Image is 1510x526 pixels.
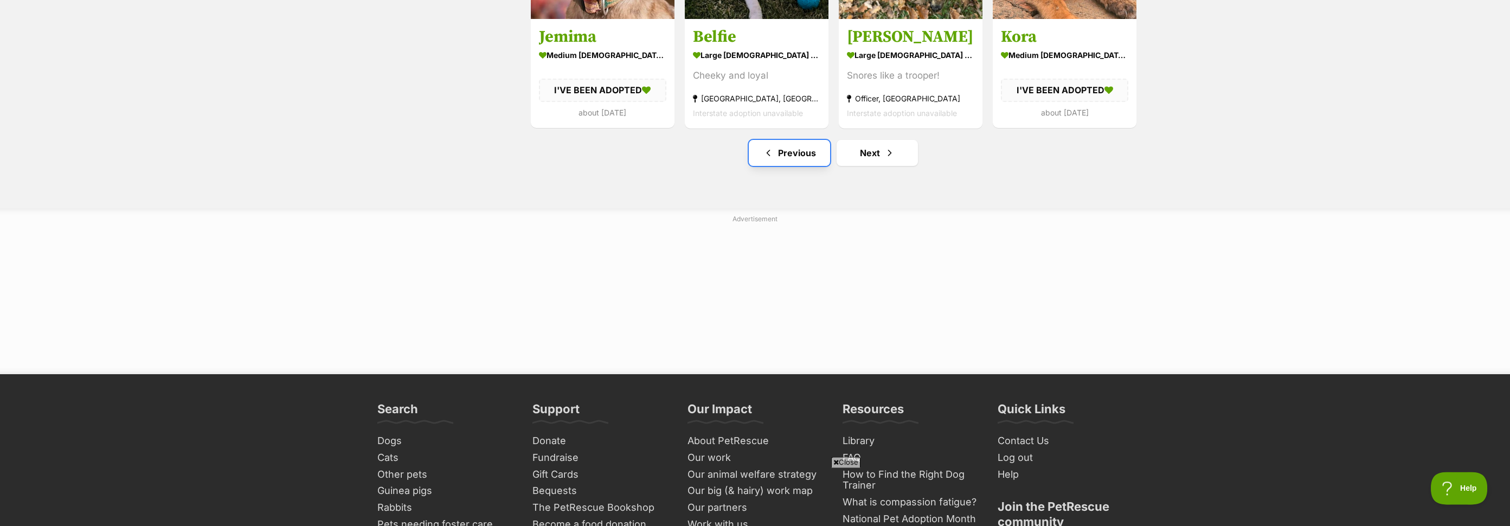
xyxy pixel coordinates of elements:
a: [PERSON_NAME] large [DEMOGRAPHIC_DATA] Dog Snores like a trooper! Officer, [GEOGRAPHIC_DATA] Inte... [839,19,982,129]
div: Officer, [GEOGRAPHIC_DATA] [847,92,974,106]
a: Cats [373,450,517,466]
a: Next page [837,140,918,166]
a: Log out [993,450,1138,466]
div: medium [DEMOGRAPHIC_DATA] Dog [1001,48,1128,63]
a: Belfie large [DEMOGRAPHIC_DATA] Dog Cheeky and loyal [GEOGRAPHIC_DATA], [GEOGRAPHIC_DATA] Interst... [685,19,828,129]
a: Other pets [373,466,517,483]
a: Donate [528,433,672,450]
nav: Pagination [530,140,1138,166]
iframe: Help Scout Beacon - Open [1431,472,1488,504]
a: Our work [683,450,827,466]
div: large [DEMOGRAPHIC_DATA] Dog [847,48,974,63]
span: Interstate adoption unavailable [693,109,803,118]
h3: Belfie [693,27,820,48]
div: Cheeky and loyal [693,69,820,84]
h3: Our Impact [687,401,752,423]
span: Close [831,457,860,467]
a: Contact Us [993,433,1138,450]
div: [GEOGRAPHIC_DATA], [GEOGRAPHIC_DATA] [693,92,820,106]
div: medium [DEMOGRAPHIC_DATA] Dog [539,48,666,63]
a: Library [838,433,982,450]
a: Kora medium [DEMOGRAPHIC_DATA] Dog I'VE BEEN ADOPTED about [DATE] favourite [993,19,1136,128]
h3: Search [377,401,418,423]
iframe: Advertisement [492,228,1018,363]
a: Rabbits [373,499,517,516]
iframe: Advertisement [492,472,1018,521]
h3: Support [532,401,580,423]
a: About PetRescue [683,433,827,450]
h3: Quick Links [998,401,1065,423]
div: I'VE BEEN ADOPTED [1001,79,1128,102]
a: Help [993,466,1138,483]
a: Guinea pigs [373,483,517,499]
a: Previous page [749,140,830,166]
div: I'VE BEEN ADOPTED [539,79,666,102]
h3: Kora [1001,27,1128,48]
h3: Resources [843,401,904,423]
div: about [DATE] [1001,105,1128,120]
a: Jemima medium [DEMOGRAPHIC_DATA] Dog I'VE BEEN ADOPTED about [DATE] favourite [531,19,674,128]
h3: [PERSON_NAME] [847,27,974,48]
a: Dogs [373,433,517,450]
a: FAQ [838,450,982,466]
div: large [DEMOGRAPHIC_DATA] Dog [693,48,820,63]
a: Fundraise [528,450,672,466]
div: Snores like a trooper! [847,69,974,84]
span: Interstate adoption unavailable [847,109,957,118]
div: about [DATE] [539,105,666,120]
h3: Jemima [539,27,666,48]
